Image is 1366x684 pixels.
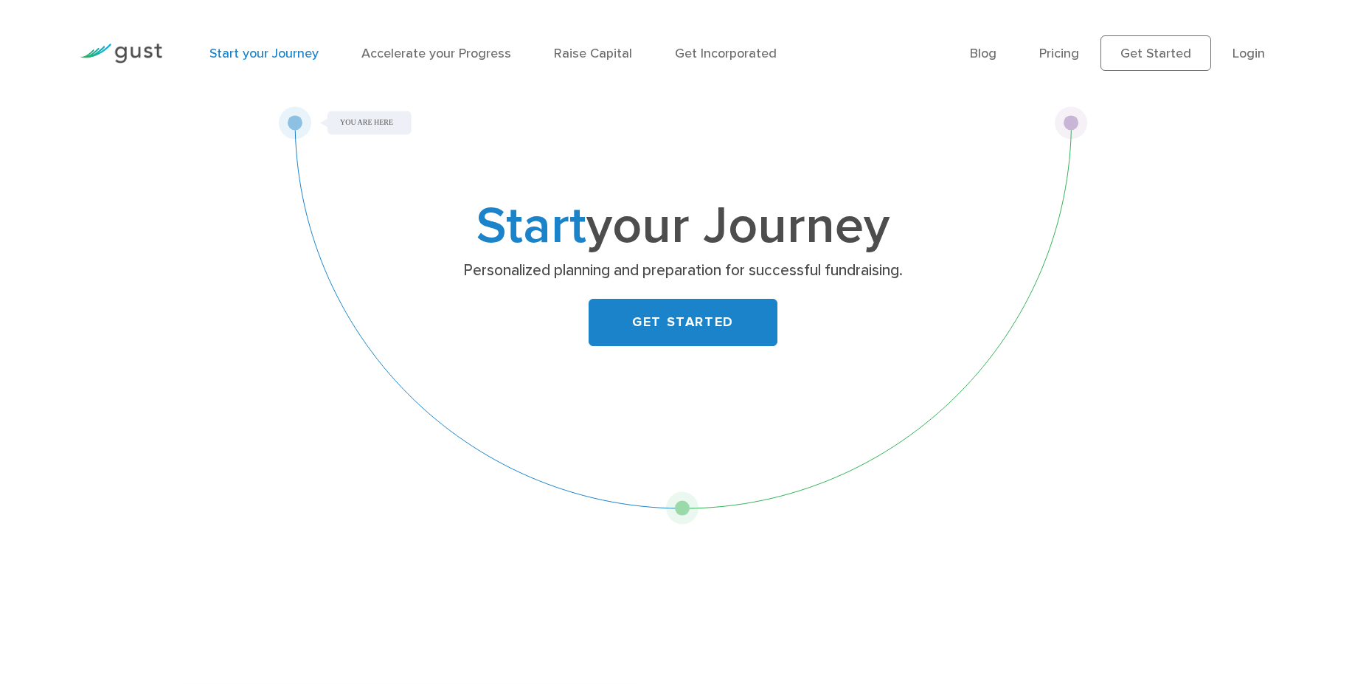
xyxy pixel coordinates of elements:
h1: your Journey [392,203,974,250]
a: Login [1232,46,1265,61]
img: Gust Logo [80,44,162,63]
a: Get Incorporated [675,46,777,61]
a: Start your Journey [209,46,319,61]
a: GET STARTED [589,299,777,346]
span: Start [476,195,586,257]
a: Raise Capital [554,46,632,61]
a: Blog [970,46,996,61]
a: Accelerate your Progress [361,46,511,61]
p: Personalized planning and preparation for successful fundraising. [398,260,969,281]
a: Pricing [1039,46,1079,61]
a: Get Started [1100,35,1211,71]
